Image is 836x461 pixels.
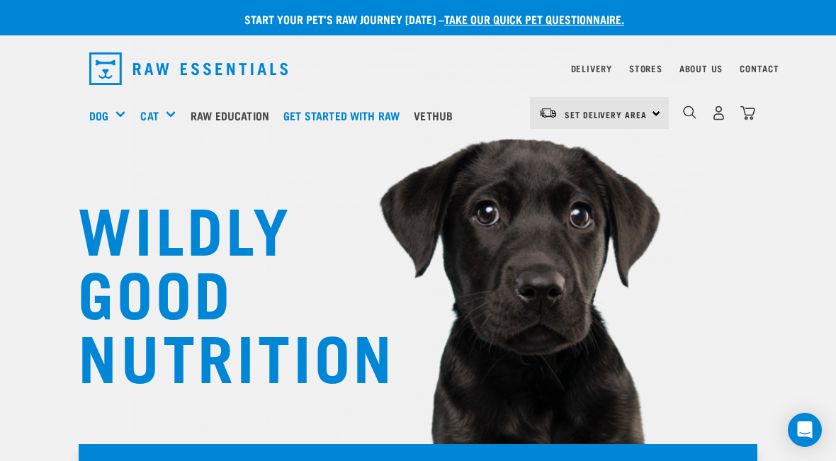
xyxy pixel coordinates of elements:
[683,106,696,119] img: home-icon-1@2x.png
[788,413,822,447] div: Open Intercom Messenger
[280,87,410,144] a: Get started with Raw
[538,107,558,120] img: van-moving.png
[565,112,647,117] span: Set Delivery Area
[711,106,726,120] img: user.png
[410,87,463,144] a: Vethub
[679,66,723,71] a: About Us
[78,47,758,91] nav: dropdown navigation
[629,66,662,71] a: Stores
[571,66,612,71] a: Delivery
[78,195,361,386] h1: WILDLY GOOD NUTRITION
[444,16,624,22] a: take our quick pet questionnaire.
[89,107,108,124] a: Dog
[740,106,755,120] img: home-icon@2x.png
[187,87,280,144] a: Raw Education
[140,107,158,124] a: Cat
[89,52,288,85] img: Raw Essentials Logo
[740,66,779,71] a: Contact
